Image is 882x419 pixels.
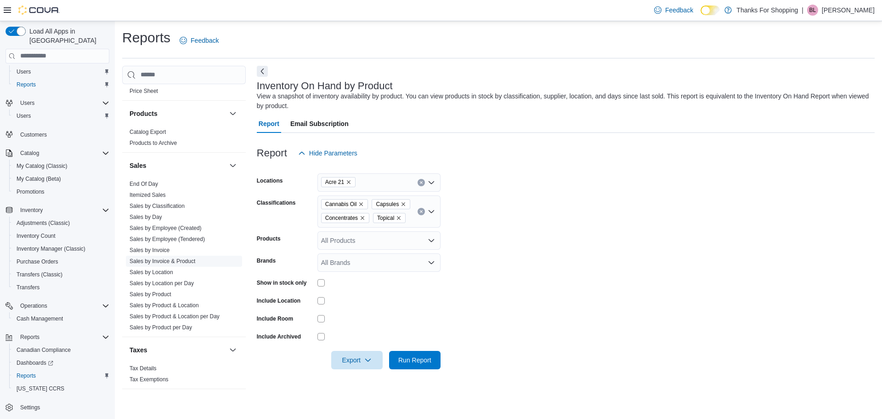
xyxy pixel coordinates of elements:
label: Locations [257,177,283,184]
a: Sales by Classification [130,203,185,209]
a: Canadian Compliance [13,344,74,356]
button: Inventory Manager (Classic) [9,242,113,255]
div: View a snapshot of inventory availability by product. You can view products in stock by classific... [257,92,870,111]
span: Washington CCRS [13,383,109,394]
span: Capsules [376,200,399,209]
button: Users [2,97,113,109]
button: Open list of options [428,259,435,266]
span: Sales by Classification [130,202,185,210]
span: Settings [17,402,109,413]
span: Canadian Compliance [17,346,71,354]
label: Show in stock only [257,279,307,287]
span: Concentrates [325,213,358,223]
button: Operations [2,299,113,312]
button: Canadian Compliance [9,344,113,356]
a: Sales by Product per Day [130,324,192,331]
img: Cova [18,6,60,15]
span: Reports [17,372,36,379]
span: Cannabis Oil [325,200,357,209]
span: My Catalog (Classic) [17,162,68,170]
button: My Catalog (Beta) [9,172,113,185]
span: Sales by Product & Location [130,302,199,309]
span: Sales by Employee (Tendered) [130,235,205,243]
span: [US_STATE] CCRS [17,385,64,392]
span: Transfers (Classic) [17,271,62,278]
label: Include Archived [257,333,301,340]
button: Reports [17,332,43,343]
span: Sales by Invoice & Product [130,258,195,265]
span: Reports [13,79,109,90]
span: Export [337,351,377,369]
span: Promotions [17,188,45,195]
a: Transfers [13,282,43,293]
span: My Catalog (Beta) [17,175,61,183]
span: Capsules [372,199,410,209]
button: Clear input [418,208,425,215]
input: Dark Mode [701,6,720,15]
span: Inventory Manager (Classic) [13,243,109,254]
span: Sales by Product [130,291,171,298]
a: Sales by Invoice [130,247,170,253]
span: Cannabis Oil [321,199,368,209]
span: Inventory [17,205,109,216]
span: Products to Archive [130,139,177,147]
span: Transfers (Classic) [13,269,109,280]
span: Customers [20,131,47,138]
button: Catalog [17,148,43,159]
span: Operations [20,302,47,310]
button: Transfers (Classic) [9,268,113,281]
button: Purchase Orders [9,255,113,268]
span: Itemized Sales [130,191,166,199]
a: Sales by Day [130,214,162,220]
button: Products [130,109,226,118]
span: Sales by Day [130,213,162,221]
a: Sales by Invoice & Product [130,258,195,264]
p: [PERSON_NAME] [822,5,875,16]
button: [US_STATE] CCRS [9,382,113,395]
button: Adjustments (Classic) [9,217,113,230]
a: Tax Exemptions [130,376,169,383]
a: Dashboards [13,357,57,368]
h3: Report [257,148,287,159]
div: Products [122,126,246,152]
span: Operations [17,300,109,311]
label: Include Room [257,315,293,322]
span: Catalog [20,149,39,157]
span: Tax Details [130,365,157,372]
span: Sales by Location [130,269,173,276]
a: Reports [13,370,40,381]
button: Reports [9,78,113,91]
span: Price Sheet [130,87,158,95]
button: Products [227,108,238,119]
a: My Catalog (Classic) [13,161,71,172]
button: Inventory [17,205,46,216]
button: Remove Cannabis Oil from selection in this group [358,201,364,207]
a: Feedback [650,1,697,19]
span: Users [17,112,31,120]
p: Thanks For Shopping [736,5,798,16]
a: Inventory Manager (Classic) [13,243,89,254]
p: | [802,5,803,16]
a: Sales by Product & Location per Day [130,313,220,320]
span: Inventory Manager (Classic) [17,245,85,253]
span: Feedback [665,6,693,15]
span: Hide Parameters [309,149,357,158]
span: Acre 21 [321,177,356,187]
span: Reports [13,370,109,381]
a: Promotions [13,186,48,197]
button: Reports [9,369,113,382]
span: Purchase Orders [13,256,109,267]
a: Price Sheet [130,88,158,94]
button: Promotions [9,185,113,198]
span: Sales by Product & Location per Day [130,313,220,320]
a: Transfers (Classic) [13,269,66,280]
button: Inventory Count [9,230,113,242]
button: Hide Parameters [294,144,361,162]
span: Adjustments (Classic) [13,218,109,229]
a: Dashboards [9,356,113,369]
button: My Catalog (Classic) [9,160,113,172]
span: Reports [17,332,109,343]
span: End Of Day [130,180,158,188]
span: Inventory Count [13,230,109,241]
a: Feedback [176,31,222,50]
